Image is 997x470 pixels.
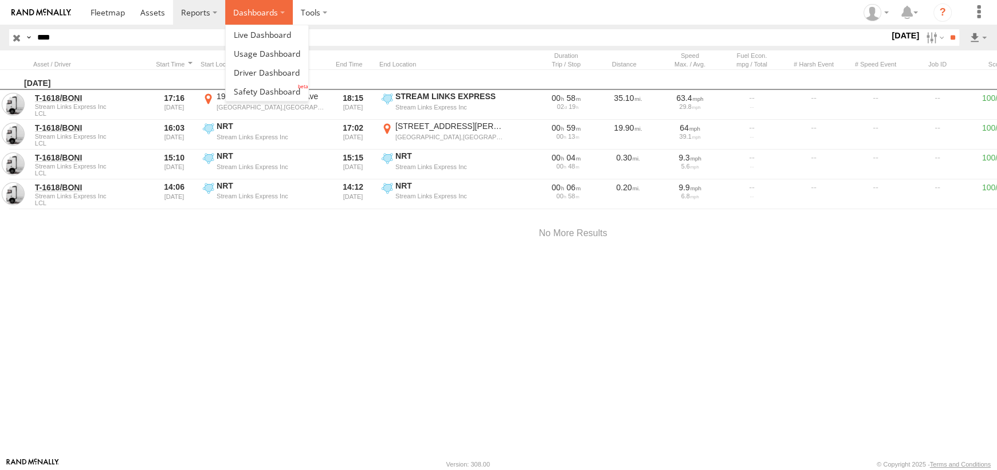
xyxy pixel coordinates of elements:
div: NRT [395,181,504,191]
span: 19 [568,103,578,110]
div: NRT [217,151,325,161]
span: 00 [552,183,564,192]
span: Stream Links Express Inc [35,103,146,110]
label: Search Filter Options [921,29,946,46]
div: 15:15 [DATE] [331,151,375,178]
div: 18:15 [DATE] [331,91,375,119]
div: 14:06 [DATE] [152,181,196,208]
div: 17:16 [DATE] [152,91,196,119]
div: Stream Links Express Inc [217,163,325,171]
div: Job ID [909,60,966,68]
div: Stream Links Express Inc [395,103,504,111]
a: View Asset in Asset Management [2,152,25,175]
div: Cynthia Wong [859,4,893,21]
label: Click to View Event Location [201,91,327,119]
span: 06 [567,183,581,192]
a: T-1618/BONI [35,123,146,133]
a: Visit our Website [6,459,59,470]
div: [STREET_ADDRESS][PERSON_NAME] [395,121,504,131]
span: Stream Links Express Inc [35,163,146,170]
span: Filter Results to this Group [35,170,146,177]
div: Stream Links Express Inc [217,133,325,141]
div: [GEOGRAPHIC_DATA],[GEOGRAPHIC_DATA] [395,133,504,141]
span: 48 [568,163,579,170]
a: View Asset in Asset Management [2,93,25,116]
a: T-1618/BONI [35,182,146,193]
span: Filter Results to this Group [35,199,146,206]
div: NRT [395,151,504,161]
div: 6.8 [663,193,717,199]
div: 9.3 [663,152,717,163]
div: 19.90 [599,121,657,148]
span: Stream Links Express Inc [35,133,146,140]
label: Search Query [24,29,33,46]
div: Stream Links Express Inc [395,163,504,171]
label: Click to View Event Location [379,151,505,178]
span: 58 [567,93,581,103]
div: 15:10 [DATE] [152,151,196,178]
span: 00 [556,193,566,199]
img: rand-logo.svg [11,9,71,17]
div: 17:02 [DATE] [331,121,375,148]
div: © Copyright 2025 - [877,461,991,468]
label: Click to View Event Location [379,91,505,119]
span: 13 [568,133,579,140]
div: 0.20 [599,181,657,208]
span: 00 [552,123,564,132]
div: [3537s] 12/09/2025 17:16 - 12/09/2025 18:15 [539,93,593,103]
span: 59 [567,123,581,132]
div: Stream Links Express Inc [217,192,325,200]
div: 0.30 [599,151,657,178]
div: Version: 308.00 [446,461,490,468]
div: Click to Sort [599,60,657,68]
label: Click to View Event Location [379,181,505,208]
span: 00 [556,133,566,140]
div: NRT [217,121,325,131]
div: 35.10 [599,91,657,119]
label: Export results as... [968,29,988,46]
div: 14:12 [DATE] [331,181,375,208]
div: Stream Links Express Inc [395,192,504,200]
a: Terms and Conditions [930,461,991,468]
label: Click to View Event Location [201,151,327,178]
div: 29.8 [663,103,717,110]
div: 9.9 [663,182,717,193]
div: [3547s] 12/09/2025 16:03 - 12/09/2025 17:02 [539,123,593,133]
span: 04 [567,153,581,162]
i: ? [933,3,952,22]
span: Stream Links Express Inc [35,193,146,199]
span: 00 [552,93,564,103]
div: 63.4 [663,93,717,103]
a: View Asset in Asset Management [2,123,25,146]
a: T-1618/BONI [35,93,146,103]
span: Filter Results to this Group [35,140,146,147]
span: 58 [568,193,579,199]
label: [DATE] [889,29,921,42]
div: Click to Sort [33,60,148,68]
label: Click to View Event Location [201,121,327,148]
div: 64 [663,123,717,133]
div: [379s] 12/09/2025 14:06 - 12/09/2025 14:12 [539,182,593,193]
div: [GEOGRAPHIC_DATA],[GEOGRAPHIC_DATA] [217,103,325,111]
div: NRT [217,181,325,191]
a: View Asset in Asset Management [2,182,25,205]
div: Click to Sort [152,60,196,68]
div: STREAM LINKS EXPRESS [395,91,504,101]
div: Click to Sort [331,60,375,68]
div: 16:03 [DATE] [152,121,196,148]
label: Click to View Event Location [379,121,505,148]
div: 39.1 [663,133,717,140]
div: 5.6 [663,163,717,170]
a: T-1618/BONI [35,152,146,163]
span: 00 [556,163,566,170]
span: 00 [552,153,564,162]
div: 1903 [PERSON_NAME] Ave [217,91,325,101]
span: 02 [557,103,567,110]
label: Click to View Event Location [201,181,327,208]
span: Filter Results to this Group [35,110,146,117]
div: [271s] 12/09/2025 15:10 - 12/09/2025 15:15 [539,152,593,163]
